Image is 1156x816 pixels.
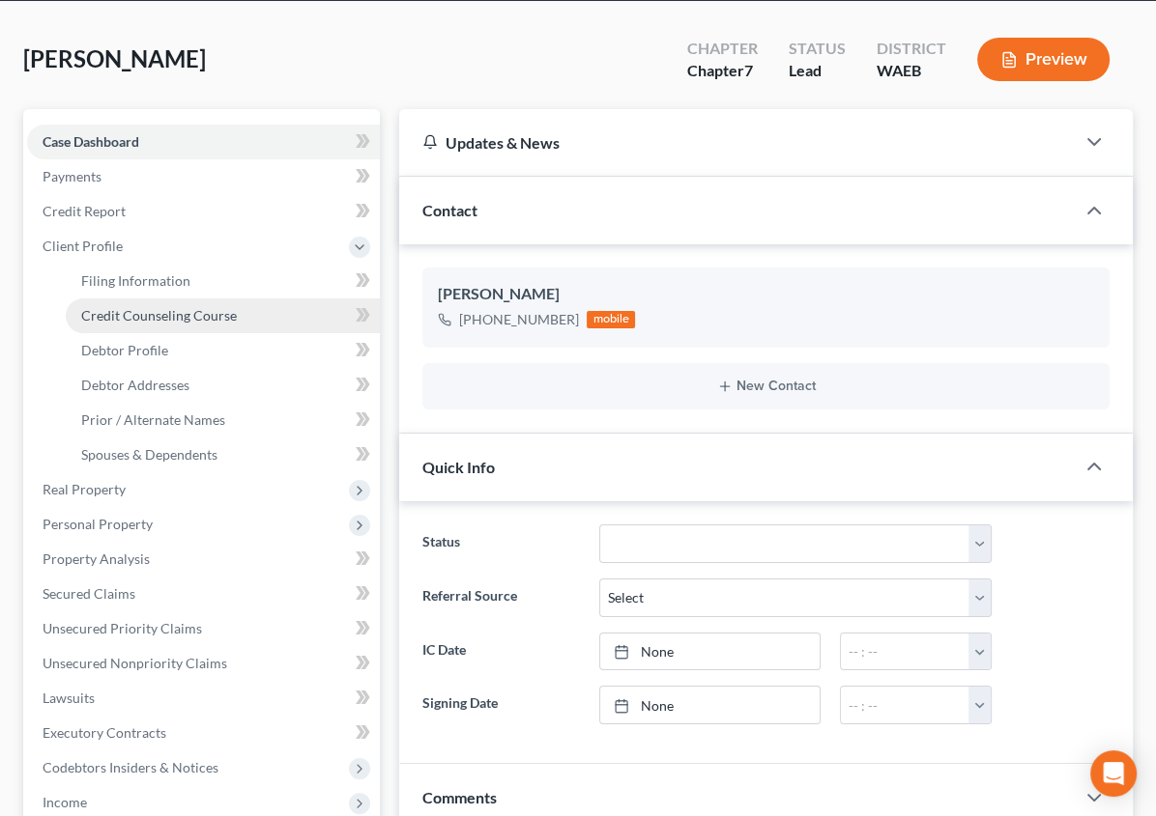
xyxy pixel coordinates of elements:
a: Case Dashboard [27,125,380,159]
span: Personal Property [43,516,153,532]
a: None [600,687,820,723]
span: Real Property [43,481,126,497]
span: Comments [422,788,497,806]
span: 7 [744,61,753,79]
span: Payments [43,168,101,184]
div: Chapter [687,60,758,82]
div: WAEB [877,60,946,82]
a: Prior / Alternate Names [66,403,380,437]
span: Case Dashboard [43,133,139,150]
a: Executory Contracts [27,716,380,750]
span: Lawsuits [43,689,95,706]
div: District [877,38,946,60]
div: Lead [789,60,846,82]
span: Unsecured Priority Claims [43,620,202,636]
a: Property Analysis [27,542,380,577]
button: Preview [977,38,1110,81]
span: Prior / Alternate Names [81,411,225,428]
div: Status [789,38,846,60]
span: Unsecured Nonpriority Claims [43,655,227,671]
div: Chapter [687,38,758,60]
label: Signing Date [413,686,590,724]
span: [PERSON_NAME] [23,44,206,72]
a: Credit Counseling Course [66,298,380,333]
div: [PERSON_NAME] [438,283,1094,306]
span: Debtor Profile [81,342,168,358]
a: Credit Report [27,194,380,229]
a: Debtor Profile [66,333,380,368]
span: Client Profile [43,238,123,254]
span: Secured Claims [43,585,135,602]
a: Lawsuits [27,681,380,716]
span: Income [43,794,87,810]
span: Credit Report [43,203,126,219]
div: Updates & News [422,132,1052,153]
a: Spouses & Dependents [66,437,380,472]
span: Quick Info [422,458,495,476]
label: IC Date [413,633,590,671]
span: Debtor Addresses [81,377,189,393]
label: Status [413,524,590,563]
div: Open Intercom Messenger [1090,750,1137,797]
a: Debtor Addresses [66,368,380,403]
a: Unsecured Priority Claims [27,611,380,646]
span: Codebtors Insiders & Notices [43,759,218,775]
a: Filing Information [66,264,380,298]
input: -- : -- [841,687,970,723]
a: Unsecured Nonpriority Claims [27,646,380,681]
button: New Contact [438,379,1094,394]
span: Spouses & Dependents [81,446,217,463]
div: [PHONE_NUMBER] [459,310,579,329]
span: Credit Counseling Course [81,307,237,324]
a: Secured Claims [27,577,380,611]
span: Filing Information [81,272,190,289]
span: Executory Contracts [43,724,166,741]
label: Referral Source [413,578,590,617]
div: mobile [587,311,635,328]
span: Contact [422,201,477,219]
a: Payments [27,159,380,194]
a: None [600,633,820,670]
span: Property Analysis [43,550,150,567]
input: -- : -- [841,633,970,670]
